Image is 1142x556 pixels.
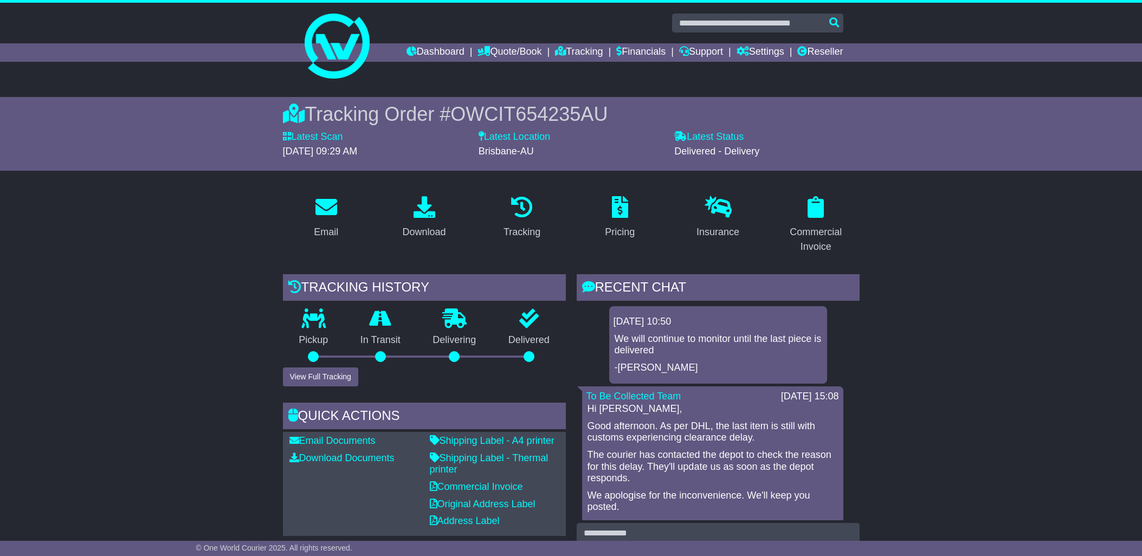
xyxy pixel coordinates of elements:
[496,192,547,243] a: Tracking
[737,43,784,62] a: Settings
[577,274,860,303] div: RECENT CHAT
[588,403,838,415] p: Hi [PERSON_NAME],
[674,131,744,143] label: Latest Status
[430,499,535,509] a: Original Address Label
[479,131,550,143] label: Latest Location
[555,43,603,62] a: Tracking
[588,449,838,484] p: The courier has contacted the depot to check the reason for this delay. They'll update us as soon...
[196,544,352,552] span: © One World Courier 2025. All rights reserved.
[588,490,838,513] p: We apologise for the inconvenience. We'll keep you posted.
[283,131,343,143] label: Latest Scan
[615,333,822,357] p: We will continue to monitor until the last piece is delivered
[402,225,446,240] div: Download
[779,225,853,254] div: Commercial Invoice
[314,225,338,240] div: Email
[504,225,540,240] div: Tracking
[616,43,666,62] a: Financials
[674,146,759,157] span: Delivered - Delivery
[407,43,464,62] a: Dashboard
[614,316,823,328] div: [DATE] 10:50
[450,103,608,125] span: OWCIT654235AU
[797,43,843,62] a: Reseller
[598,192,642,243] a: Pricing
[283,102,860,126] div: Tracking Order #
[283,403,566,432] div: Quick Actions
[417,334,493,346] p: Delivering
[283,274,566,303] div: Tracking history
[689,192,746,243] a: Insurance
[430,435,554,446] a: Shipping Label - A4 printer
[492,334,566,346] p: Delivered
[615,362,822,374] p: -[PERSON_NAME]
[605,225,635,240] div: Pricing
[307,192,345,243] a: Email
[430,515,500,526] a: Address Label
[430,481,523,492] a: Commercial Invoice
[696,225,739,240] div: Insurance
[679,43,723,62] a: Support
[344,334,417,346] p: In Transit
[479,146,534,157] span: Brisbane-AU
[283,146,358,157] span: [DATE] 09:29 AM
[588,421,838,444] p: Good afternoon. As per DHL, the last item is still with customs experiencing clearance delay.
[586,391,681,402] a: To Be Collected Team
[772,192,860,258] a: Commercial Invoice
[395,192,453,243] a: Download
[283,334,345,346] p: Pickup
[478,43,541,62] a: Quote/Book
[781,391,839,403] div: [DATE] 15:08
[289,435,376,446] a: Email Documents
[430,452,549,475] a: Shipping Label - Thermal printer
[283,367,358,386] button: View Full Tracking
[289,452,395,463] a: Download Documents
